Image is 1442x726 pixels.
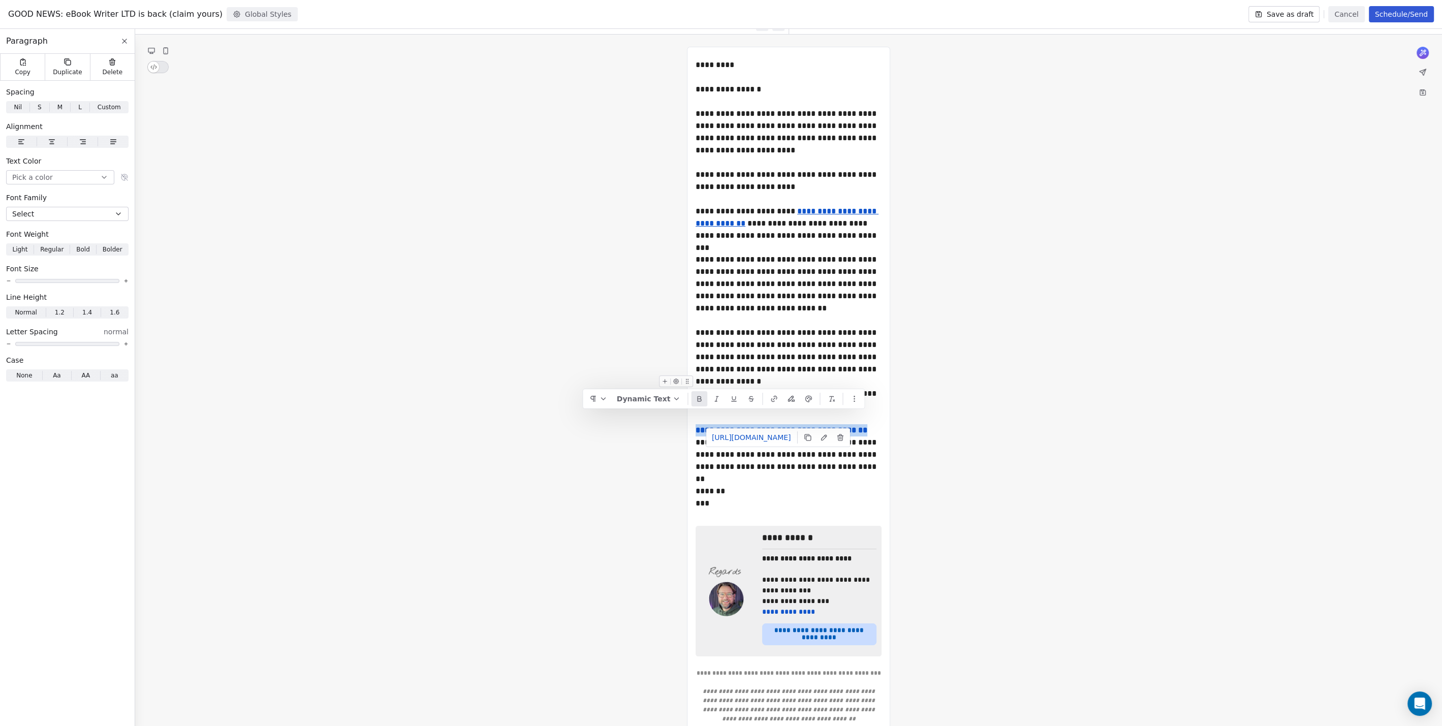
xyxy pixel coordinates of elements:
[103,68,123,76] span: Delete
[8,8,223,20] span: GOOD NEWS: eBook Writer LTD is back (claim yours)
[1248,6,1320,22] button: Save as draft
[613,391,685,406] button: Dynamic Text
[111,371,118,380] span: aa
[15,68,30,76] span: Copy
[6,193,47,203] span: Font Family
[14,103,22,112] span: Nil
[227,7,298,21] button: Global Styles
[82,308,92,317] span: 1.4
[53,371,61,380] span: Aa
[40,245,64,254] span: Regular
[6,121,43,132] span: Alignment
[6,229,49,239] span: Font Weight
[1369,6,1434,22] button: Schedule/Send
[12,245,27,254] span: Light
[55,308,65,317] span: 1.2
[12,209,34,219] span: Select
[6,264,39,274] span: Font Size
[53,68,82,76] span: Duplicate
[78,103,82,112] span: L
[110,308,119,317] span: 1.6
[6,87,35,97] span: Spacing
[15,308,37,317] span: Normal
[81,371,90,380] span: AA
[57,103,62,112] span: M
[104,327,129,337] span: normal
[6,292,47,302] span: Line Height
[6,355,23,365] span: Case
[103,245,122,254] span: Bolder
[1407,691,1432,716] div: Open Intercom Messenger
[38,103,42,112] span: S
[76,245,90,254] span: Bold
[6,327,58,337] span: Letter Spacing
[1328,6,1364,22] button: Cancel
[98,103,121,112] span: Custom
[6,156,41,166] span: Text Color
[6,35,48,47] span: Paragraph
[6,170,114,184] button: Pick a color
[16,371,32,380] span: None
[708,430,795,445] a: [URL][DOMAIN_NAME]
